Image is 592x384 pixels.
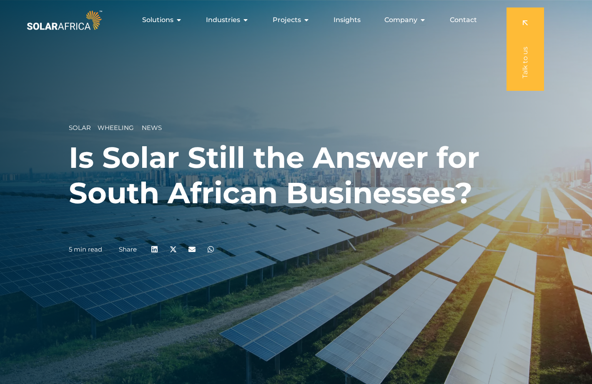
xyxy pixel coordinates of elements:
a: Share [119,245,137,253]
div: Share on whatsapp [201,240,220,259]
div: Menu Toggle [104,12,484,28]
p: 5 min read [69,246,102,253]
h1: Is Solar Still the Answer for South African Businesses? [69,140,523,211]
span: Solar [69,124,91,132]
span: Company [384,15,417,25]
span: __ [91,124,98,132]
span: Industries [206,15,240,25]
div: Share on linkedin [145,240,164,259]
span: Solutions [142,15,173,25]
a: Insights [334,15,361,25]
div: Share on email [183,240,201,259]
span: Projects [273,15,301,25]
nav: Menu [104,12,484,28]
span: News [142,124,162,132]
span: Wheeling [98,124,134,132]
a: Contact [450,15,477,25]
div: Share on x-twitter [164,240,183,259]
